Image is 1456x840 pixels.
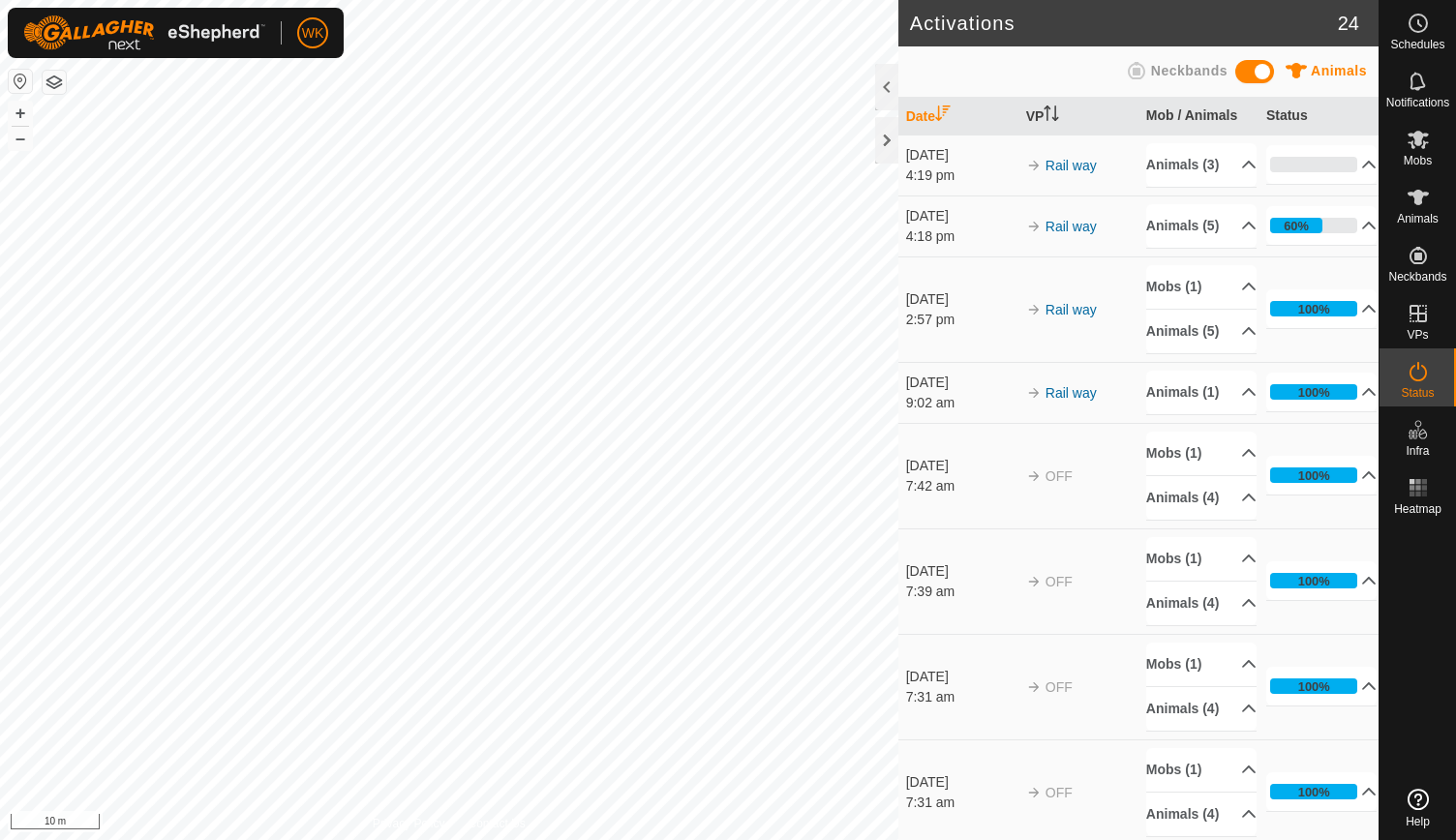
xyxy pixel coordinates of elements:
[1298,677,1330,696] div: 100%
[1406,445,1429,457] span: Infra
[1151,63,1228,78] span: Neckbands
[1270,678,1357,694] div: 100%
[1146,793,1257,836] p-accordion-header: Animals (4)
[1046,785,1073,800] span: OFF
[935,108,951,124] p-sorticon: Activate to sort
[906,165,1016,186] div: 4:19 pm
[906,456,1016,476] div: [DATE]
[1270,157,1357,172] div: 0%
[1146,143,1257,187] p-accordion-header: Animals (3)
[906,561,1016,582] div: [DATE]
[1298,300,1330,318] div: 100%
[906,145,1016,165] div: [DATE]
[1298,783,1330,801] div: 100%
[906,373,1016,393] div: [DATE]
[1397,213,1439,225] span: Animals
[1146,432,1257,475] p-accordion-header: Mobs (1)
[1266,145,1377,184] p-accordion-header: 0%
[1388,271,1446,283] span: Neckbands
[1146,265,1257,309] p-accordion-header: Mobs (1)
[898,98,1018,135] th: Date
[1026,679,1042,695] img: arrow
[1046,158,1097,173] a: Rail way
[1026,158,1042,173] img: arrow
[1270,467,1357,483] div: 100%
[1270,573,1357,588] div: 100%
[1146,204,1257,248] p-accordion-header: Animals (5)
[906,667,1016,687] div: [DATE]
[910,12,1338,35] h2: Activations
[906,687,1016,707] div: 7:31 am
[373,815,445,832] a: Privacy Policy
[1270,784,1357,799] div: 100%
[1298,572,1330,590] div: 100%
[1266,667,1377,705] p-accordion-header: 100%
[1138,98,1259,135] th: Mob / Animals
[9,102,32,125] button: +
[1146,537,1257,581] p-accordion-header: Mobs (1)
[906,772,1016,793] div: [DATE]
[906,289,1016,310] div: [DATE]
[906,582,1016,602] div: 7:39 am
[1406,816,1430,827] span: Help
[1046,574,1073,589] span: OFF
[1026,302,1042,317] img: arrow
[23,15,265,50] img: Gallagher Logo
[1298,466,1330,485] div: 100%
[1266,456,1377,495] p-accordion-header: 100%
[1026,219,1042,234] img: arrow
[469,815,526,832] a: Contact Us
[1046,468,1073,484] span: OFF
[1311,63,1367,78] span: Animals
[1390,39,1444,50] span: Schedules
[1298,383,1330,402] div: 100%
[1026,574,1042,589] img: arrow
[906,226,1016,247] div: 4:18 pm
[43,71,66,94] button: Map Layers
[1407,329,1428,341] span: VPs
[1266,289,1377,328] p-accordion-header: 100%
[1394,503,1441,515] span: Heatmap
[9,127,32,150] button: –
[1046,219,1097,234] a: Rail way
[1146,310,1257,353] p-accordion-header: Animals (5)
[1266,206,1377,245] p-accordion-header: 60%
[1386,97,1449,108] span: Notifications
[906,310,1016,330] div: 2:57 pm
[1146,476,1257,520] p-accordion-header: Animals (4)
[1146,371,1257,414] p-accordion-header: Animals (1)
[906,393,1016,413] div: 9:02 am
[1026,468,1042,484] img: arrow
[1380,781,1456,835] a: Help
[1338,9,1359,38] span: 24
[1026,385,1042,401] img: arrow
[9,70,32,93] button: Reset Map
[1146,748,1257,792] p-accordion-header: Mobs (1)
[1146,643,1257,686] p-accordion-header: Mobs (1)
[1404,155,1432,166] span: Mobs
[906,206,1016,226] div: [DATE]
[1270,218,1357,233] div: 60%
[1026,785,1042,800] img: arrow
[906,476,1016,496] div: 7:42 am
[906,793,1016,813] div: 7:31 am
[1259,98,1379,135] th: Status
[1018,98,1138,135] th: VP
[1046,302,1097,317] a: Rail way
[1270,301,1357,316] div: 100%
[1266,561,1377,600] p-accordion-header: 100%
[1044,108,1059,124] p-sorticon: Activate to sort
[1266,373,1377,411] p-accordion-header: 100%
[1046,385,1097,401] a: Rail way
[1266,772,1377,811] p-accordion-header: 100%
[1270,384,1357,400] div: 100%
[302,23,324,44] span: WK
[1146,582,1257,625] p-accordion-header: Animals (4)
[1401,387,1434,399] span: Status
[1046,679,1073,695] span: OFF
[1284,217,1309,235] div: 60%
[1146,687,1257,731] p-accordion-header: Animals (4)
